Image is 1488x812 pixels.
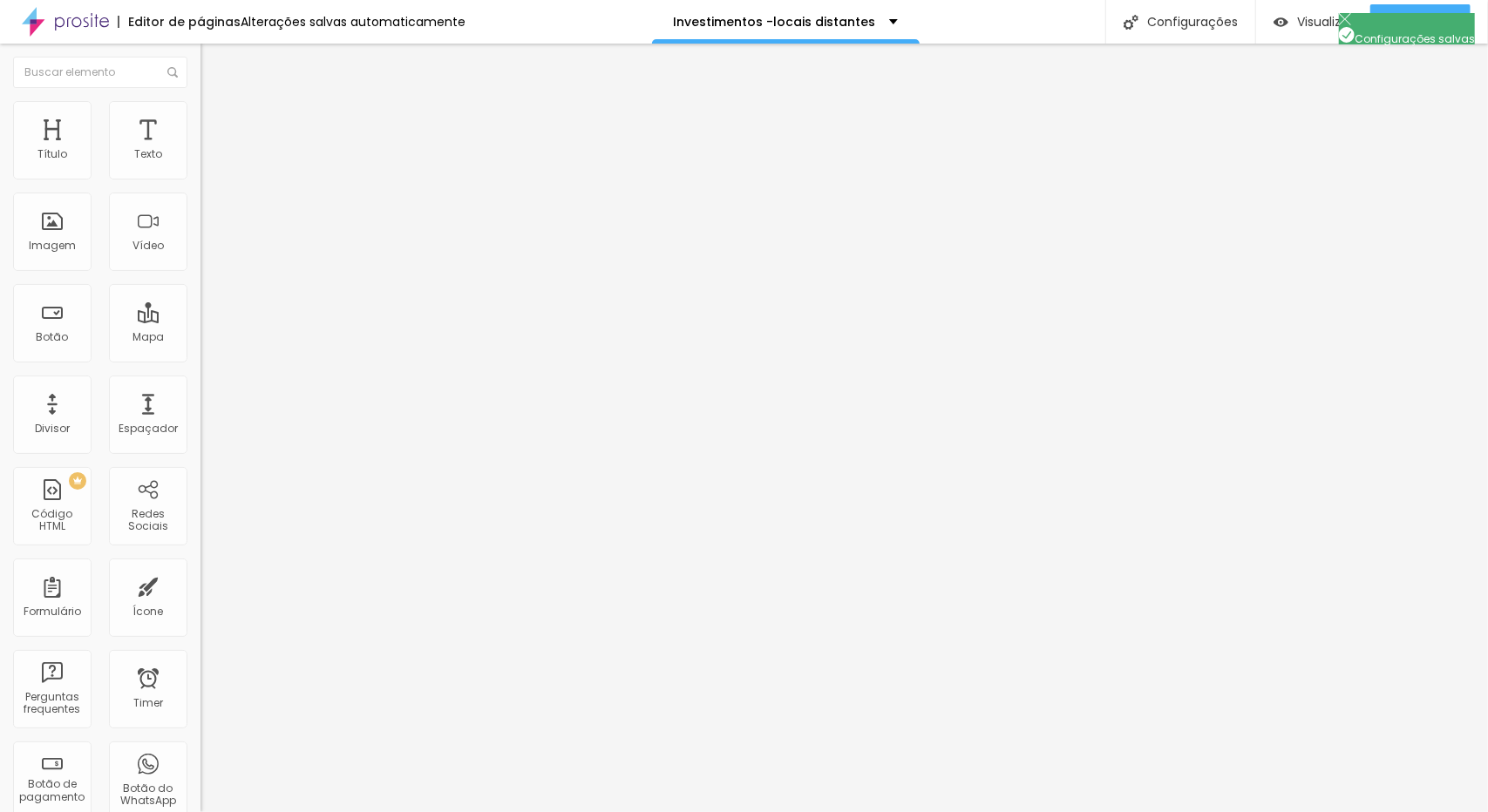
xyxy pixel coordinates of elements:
p: Investimentos -locais distantes [674,16,876,28]
div: Espaçador [119,423,178,435]
div: Botão do WhatsApp [113,782,182,808]
div: Editor de páginas [118,16,241,28]
div: Ícone [133,606,164,618]
img: view-1.svg [1274,15,1288,30]
div: Título [37,148,67,160]
div: Botão [37,331,69,343]
div: Botão de pagamento [17,778,86,803]
div: Texto [134,148,162,160]
button: Visualizar [1256,4,1370,39]
iframe: Editor [200,44,1488,812]
div: Imagem [29,240,76,252]
div: Divisor [35,423,70,435]
button: Publicar [1370,4,1471,39]
input: Buscar elemento [13,57,187,88]
div: Formulário [24,606,81,618]
div: Timer [133,697,163,709]
span: Configurações salvas [1339,31,1475,46]
div: Redes Sociais [113,508,182,533]
div: Perguntas frequentes [17,691,86,716]
div: Código HTML [17,508,86,533]
img: Icone [1124,15,1138,30]
img: Icone [167,67,178,78]
img: Icone [1339,27,1355,43]
div: Mapa [132,331,164,343]
div: Vídeo [132,240,164,252]
img: Icone [1339,13,1351,25]
span: Visualizar [1297,15,1353,29]
div: Alterações salvas automaticamente [241,16,465,28]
